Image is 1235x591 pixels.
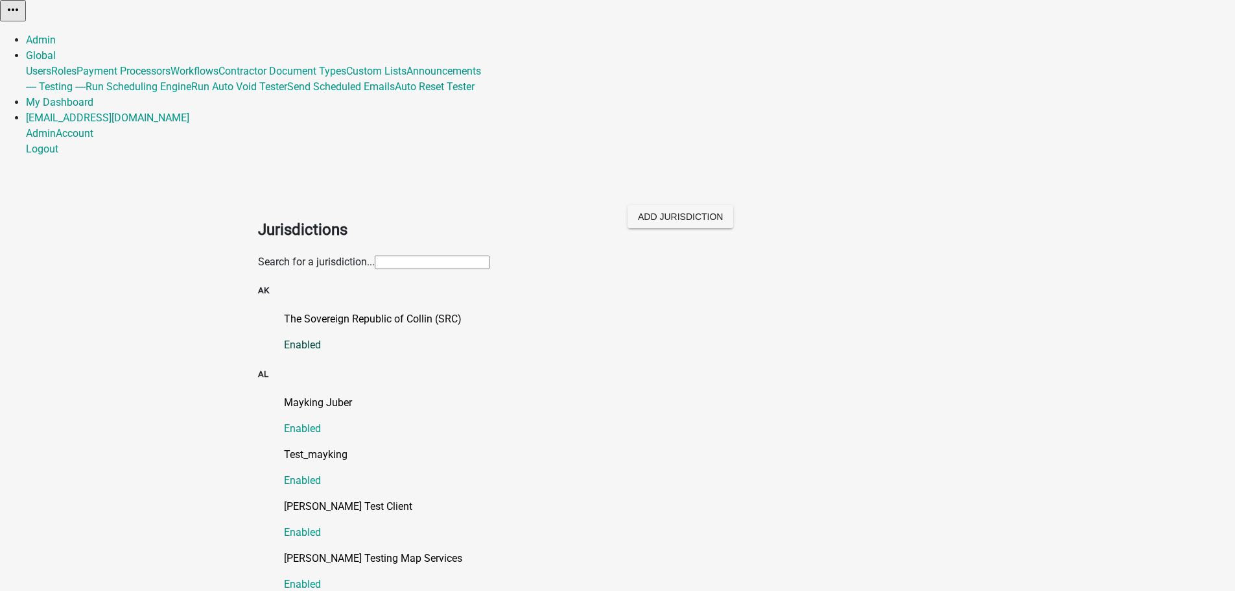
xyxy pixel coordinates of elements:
button: Add Jurisdiction [628,205,733,228]
a: Payment Processors [76,65,171,77]
a: Account [56,127,93,139]
a: Custom Lists [346,65,406,77]
h5: AL [258,368,978,381]
a: Contractor Document Types [218,65,346,77]
a: [PERSON_NAME] Test ClientEnabled [284,499,978,540]
a: Users [26,65,51,77]
a: Admin [26,127,56,139]
p: Mayking Juber [284,395,978,411]
a: Workflows [171,65,218,77]
a: Global [26,49,56,62]
a: Mayking JuberEnabled [284,395,978,437]
a: Admin [26,34,56,46]
a: Run Auto Void Tester [191,80,287,93]
p: The Sovereign Republic of Collin (SRC) [284,311,978,327]
p: Enabled [284,337,978,353]
p: [PERSON_NAME] Test Client [284,499,978,514]
p: Enabled [284,421,978,437]
a: Send Scheduled Emails [287,80,395,93]
h2: Jurisdictions [258,218,608,241]
p: Enabled [284,473,978,488]
a: Auto Reset Tester [395,80,475,93]
p: Enabled [284,525,978,540]
a: Run Scheduling Engine [86,80,191,93]
label: Search for a jurisdiction... [258,256,375,268]
a: Roles [51,65,76,77]
a: Announcements [406,65,481,77]
p: [PERSON_NAME] Testing Map Services [284,551,978,566]
a: Test_maykingEnabled [284,447,978,488]
i: more_horiz [5,2,21,18]
div: [EMAIL_ADDRESS][DOMAIN_NAME] [26,126,1235,157]
a: ---- Testing ---- [26,80,86,93]
a: My Dashboard [26,96,93,108]
a: The Sovereign Republic of Collin (SRC)Enabled [284,311,978,353]
a: Logout [26,143,58,155]
div: Global [26,64,1235,95]
h5: AK [258,284,978,297]
a: [EMAIL_ADDRESS][DOMAIN_NAME] [26,112,189,124]
p: Test_mayking [284,447,978,463]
